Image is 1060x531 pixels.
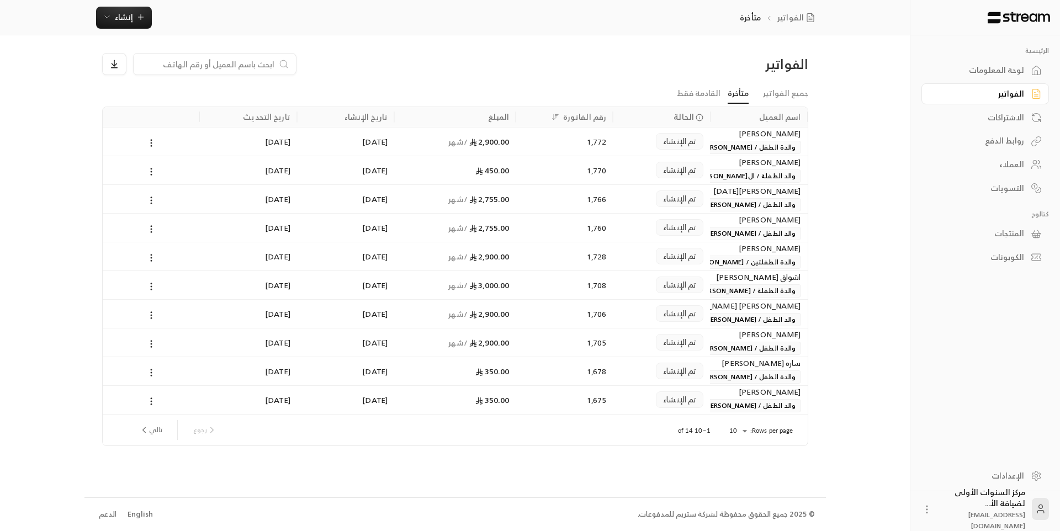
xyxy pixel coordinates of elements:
[663,222,696,233] span: تم الإنشاء
[939,487,1025,531] div: مركز السنوات الأولى لضيافة الأ...
[135,421,167,439] button: next page
[522,156,606,184] div: 1,770
[115,10,133,24] span: إنشاء
[663,337,696,348] span: تم الإنشاء
[448,221,468,235] span: / شهر
[691,169,801,183] span: والد الطفلة / ال[PERSON_NAME]
[921,46,1049,55] p: الرئيسية
[304,386,388,414] div: [DATE]
[128,509,153,520] div: English
[206,386,290,414] div: [DATE]
[678,426,711,435] p: 1–10 of 14
[401,128,509,156] div: 2,900.00
[935,112,1024,123] div: الاشتراكات
[563,110,606,124] div: رقم الفاتورة
[921,130,1049,152] a: روابط الدفع
[448,336,468,349] span: / شهر
[699,399,801,412] span: والد الطفل / [PERSON_NAME]
[663,193,696,204] span: تم الإنشاء
[304,242,388,270] div: [DATE]
[763,84,808,103] a: جميع الفواتير
[522,328,606,357] div: 1,705
[96,7,152,29] button: إنشاء
[206,357,290,385] div: [DATE]
[522,300,606,328] div: 1,706
[304,128,388,156] div: [DATE]
[740,12,761,23] p: متأخرة
[641,141,801,154] span: والدة الطفل / [PERSON_NAME] [PERSON_NAME]
[699,227,801,240] span: والد الطفل / [PERSON_NAME]
[921,223,1049,245] a: المنتجات
[206,156,290,184] div: [DATE]
[488,110,509,124] div: المبلغ
[304,185,388,213] div: [DATE]
[206,271,290,299] div: [DATE]
[717,185,801,197] div: [PERSON_NAME][DATE]
[206,214,290,242] div: [DATE]
[401,357,509,385] div: 350.00
[304,328,388,357] div: [DATE]
[663,308,696,319] span: تم الإنشاء
[717,386,801,398] div: [PERSON_NAME]
[695,370,801,384] span: والدة الطفل / [PERSON_NAME]
[661,313,801,326] span: والد الطفل / [PERSON_NAME] محت العمري
[921,210,1049,219] p: كتالوج
[717,242,801,254] div: [PERSON_NAME]
[728,84,749,104] a: متأخرة
[717,156,801,168] div: [PERSON_NAME]
[448,192,468,206] span: / شهر
[304,300,388,328] div: [DATE]
[448,135,468,148] span: / شهر
[921,247,1049,268] a: الكوبونات
[935,135,1024,146] div: روابط الدفع
[304,357,388,385] div: [DATE]
[687,256,801,269] span: والدة الطفلتين / [PERSON_NAME]
[96,505,120,524] a: الدعم
[206,128,290,156] div: [DATE]
[304,156,388,184] div: [DATE]
[448,249,468,263] span: / شهر
[693,284,801,298] span: والدة الطفلة / [PERSON_NAME]
[304,271,388,299] div: [DATE]
[777,12,819,23] a: الفواتير
[935,228,1024,239] div: المنتجات
[677,84,720,103] a: القادمة فقط
[921,177,1049,199] a: التسويات
[935,65,1024,76] div: لوحة المعلومات
[522,271,606,299] div: 1,708
[759,110,801,124] div: اسم العميل
[401,328,509,357] div: 2,900.00
[921,83,1049,105] a: الفواتير
[401,214,509,242] div: 2,755.00
[663,365,696,376] span: تم الإنشاء
[522,214,606,242] div: 1,760
[935,183,1024,194] div: التسويات
[140,58,275,70] input: ابحث باسم العميل أو رقم الهاتف
[522,357,606,385] div: 1,678
[663,394,696,405] span: تم الإنشاء
[750,426,793,435] p: Rows per page:
[304,214,388,242] div: [DATE]
[401,156,509,184] div: 450.00
[663,279,696,290] span: تم الإنشاء
[935,470,1024,481] div: الإعدادات
[717,357,801,369] div: ساره [PERSON_NAME]
[724,424,750,438] div: 10
[935,88,1024,99] div: الفواتير
[522,242,606,270] div: 1,728
[344,110,388,124] div: تاريخ الإنشاء
[717,271,801,283] div: اشواق [PERSON_NAME]
[206,242,290,270] div: [DATE]
[663,251,696,262] span: تم الإنشاء
[638,509,815,520] div: © 2025 جميع الحقوق محفوظة لشركة ستريم للمدفوعات.
[401,242,509,270] div: 2,900.00
[401,271,509,299] div: 3,000.00
[717,128,801,140] div: [PERSON_NAME]
[401,300,509,328] div: 2,900.00
[663,136,696,147] span: تم الإنشاء
[639,55,808,73] div: الفواتير
[522,128,606,156] div: 1,772
[549,110,562,124] button: Sort
[987,12,1051,24] img: Logo
[717,300,801,312] div: [PERSON_NAME] [PERSON_NAME]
